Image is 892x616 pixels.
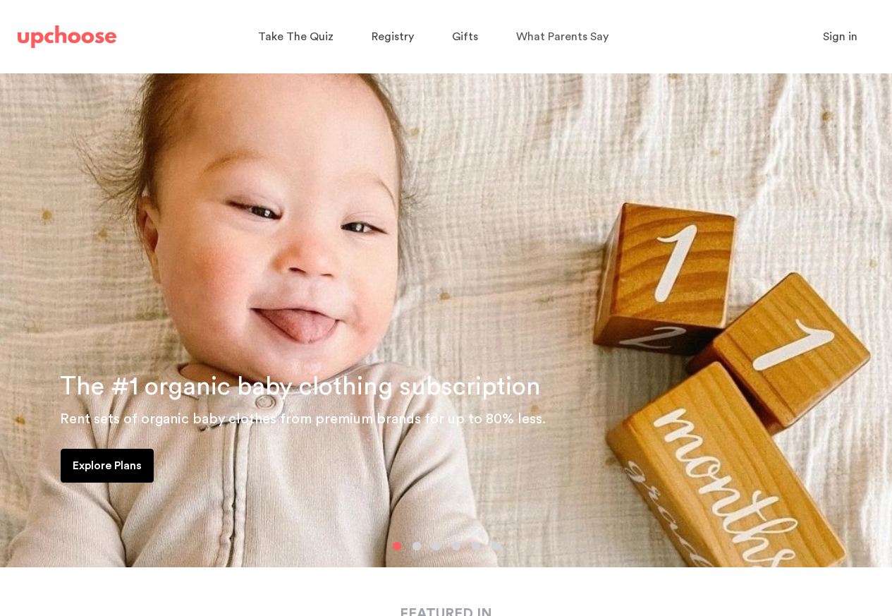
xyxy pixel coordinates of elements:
[18,25,116,48] img: UpChoose
[516,23,613,51] a: What Parents Say
[823,31,857,42] span: Sign in
[372,23,418,51] a: Registry
[60,374,541,399] span: The #1 organic baby clothing subscription
[452,31,478,42] span: Gifts
[60,408,875,430] p: Rent sets of organic baby clothes from premium brands for up to 80% less.
[73,457,142,474] p: Explore Plans
[516,31,609,42] span: What Parents Say
[18,23,116,52] a: UpChoose
[258,31,334,42] span: Take The Quiz
[61,449,154,483] a: Explore Plans
[805,23,875,51] button: Sign in
[452,23,482,51] a: Gifts
[372,31,414,42] span: Registry
[258,23,338,51] a: Take The Quiz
